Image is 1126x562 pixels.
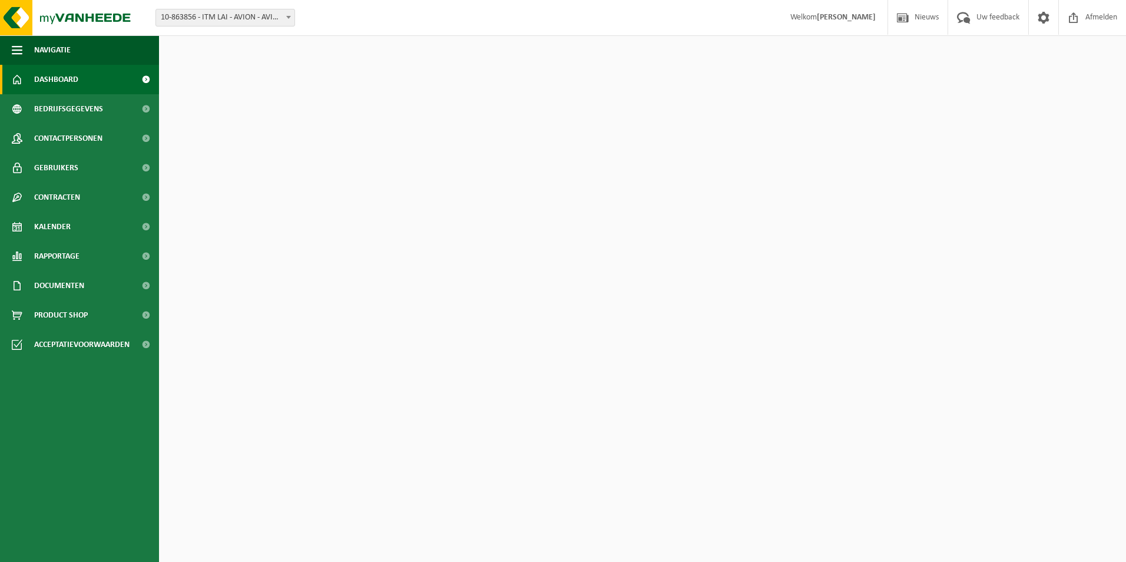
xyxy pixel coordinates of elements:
[34,124,102,153] span: Contactpersonen
[34,212,71,242] span: Kalender
[34,271,84,300] span: Documenten
[34,300,88,330] span: Product Shop
[817,13,876,22] strong: [PERSON_NAME]
[156,9,294,26] span: 10-863856 - ITM LAI - AVION - AVION
[155,9,295,27] span: 10-863856 - ITM LAI - AVION - AVION
[34,65,78,94] span: Dashboard
[34,153,78,183] span: Gebruikers
[34,330,130,359] span: Acceptatievoorwaarden
[34,242,80,271] span: Rapportage
[34,183,80,212] span: Contracten
[34,94,103,124] span: Bedrijfsgegevens
[34,35,71,65] span: Navigatie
